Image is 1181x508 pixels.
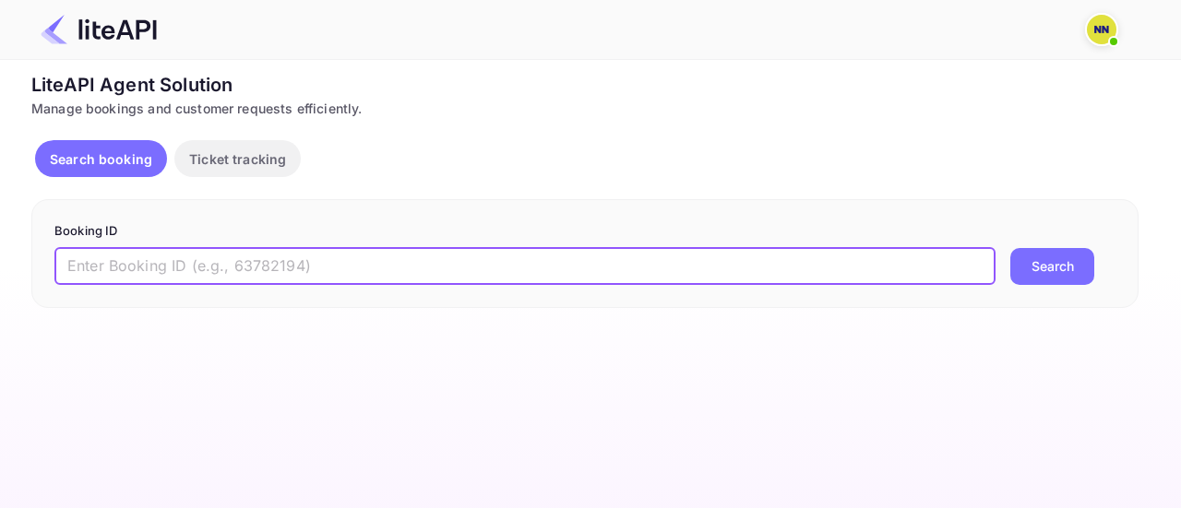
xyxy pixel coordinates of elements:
img: N/A N/A [1087,15,1116,44]
img: LiteAPI Logo [41,15,157,44]
button: Search [1010,248,1094,285]
div: Manage bookings and customer requests efficiently. [31,99,1139,118]
p: Ticket tracking [189,149,286,169]
div: LiteAPI Agent Solution [31,71,1139,99]
p: Search booking [50,149,152,169]
p: Booking ID [54,222,1115,241]
input: Enter Booking ID (e.g., 63782194) [54,248,996,285]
